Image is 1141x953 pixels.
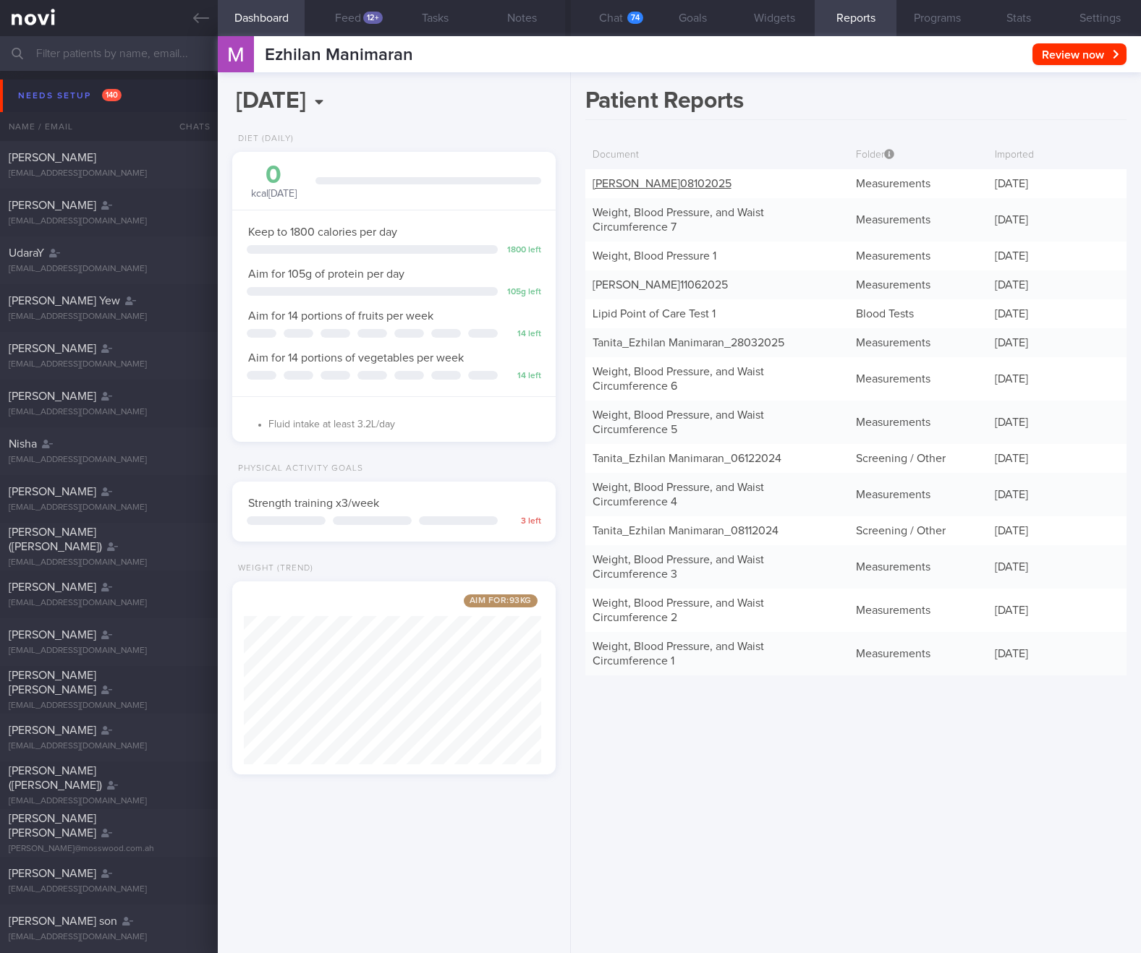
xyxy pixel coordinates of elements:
div: [EMAIL_ADDRESS][DOMAIN_NAME] [9,503,209,513]
button: Review now [1032,43,1127,65]
a: [PERSON_NAME]08102025 [593,178,731,189]
div: [EMAIL_ADDRESS][DOMAIN_NAME] [9,168,209,179]
div: kcal [DATE] [247,163,301,201]
a: Tanita_Ezhilan Manimaran_28032025 [593,337,784,349]
a: Weight, Blood Pressure, and Waist Circumference 4 [593,482,764,508]
span: [PERSON_NAME] [PERSON_NAME] [9,813,96,839]
a: Weight, Blood Pressure, and Waist Circumference 7 [593,207,764,233]
div: [EMAIL_ADDRESS][DOMAIN_NAME] [9,312,209,322]
div: [EMAIL_ADDRESS][DOMAIN_NAME] [9,407,209,418]
div: [DATE] [988,328,1127,357]
div: Measurements [849,270,988,299]
div: Measurements [849,169,988,198]
div: Diet (Daily) [232,134,294,145]
span: Aim for 105g of protein per day [248,268,404,280]
div: 14 left [505,371,541,382]
div: [EMAIL_ADDRESS][DOMAIN_NAME] [9,701,209,711]
span: Aim for 14 portions of vegetables per week [248,352,464,364]
div: [DATE] [988,205,1127,234]
span: [PERSON_NAME] [9,725,96,736]
div: 12+ [363,12,383,24]
div: [EMAIL_ADDRESS][DOMAIN_NAME] [9,359,209,370]
div: Measurements [849,408,988,437]
div: [DATE] [988,364,1127,393]
div: Measurements [849,639,988,668]
div: [PERSON_NAME]@mosswood.com.ah [9,844,209,855]
div: Folder [849,142,988,169]
div: Chats [160,112,218,141]
div: [EMAIL_ADDRESS][DOMAIN_NAME] [9,932,209,943]
div: 105 g left [505,287,541,298]
div: Measurements [849,205,988,234]
div: Measurements [849,552,988,581]
div: [EMAIL_ADDRESS][DOMAIN_NAME] [9,598,209,609]
div: Screening / Other [849,516,988,545]
span: UdaraY [9,247,44,259]
div: Measurements [849,364,988,393]
span: Ezhilan Manimaran [265,46,413,64]
div: 74 [627,12,643,24]
span: [PERSON_NAME] [9,629,96,641]
span: [PERSON_NAME] [PERSON_NAME] [9,670,96,696]
div: [DATE] [988,639,1127,668]
div: [DATE] [988,444,1127,473]
span: [PERSON_NAME] [9,152,96,163]
div: Document [585,142,849,169]
div: [EMAIL_ADDRESS][DOMAIN_NAME] [9,557,209,568]
div: Measurements [849,242,988,270]
div: [DATE] [988,552,1127,581]
li: Fluid intake at least 3.2L/day [268,415,540,432]
a: Weight, Blood Pressure, and Waist Circumference 5 [593,409,764,435]
div: Measurements [849,328,988,357]
span: [PERSON_NAME] ([PERSON_NAME]) [9,526,102,552]
span: 140 [102,89,122,101]
div: Physical Activity Goals [232,463,363,474]
span: [PERSON_NAME] Yew [9,295,120,307]
div: [EMAIL_ADDRESS][DOMAIN_NAME] [9,216,209,227]
span: Aim for: 93 kg [464,594,538,607]
span: [PERSON_NAME] [9,868,96,879]
span: [PERSON_NAME] [9,200,96,211]
a: Lipid Point of Care Test 1 [593,308,716,320]
a: Weight, Blood Pressure, and Waist Circumference 2 [593,597,764,623]
div: [EMAIL_ADDRESS][DOMAIN_NAME] [9,796,209,807]
div: [EMAIL_ADDRESS][DOMAIN_NAME] [9,455,209,466]
span: Strength training x3/week [248,497,379,509]
div: [DATE] [988,480,1127,509]
a: Weight, Blood Pressure 1 [593,250,716,262]
div: [DATE] [988,270,1127,299]
span: [PERSON_NAME] son [9,915,117,927]
div: [EMAIL_ADDRESS][DOMAIN_NAME] [9,741,209,752]
div: Blood Tests [849,299,988,328]
span: Keep to 1800 calories per day [248,226,397,238]
div: [EMAIL_ADDRESS][DOMAIN_NAME] [9,884,209,895]
a: [PERSON_NAME]11062025 [593,279,728,291]
div: 1800 left [505,245,541,256]
a: Tanita_Ezhilan Manimaran_06122024 [593,453,781,464]
span: [PERSON_NAME] [9,390,96,402]
div: 3 left [505,516,541,527]
span: [PERSON_NAME] [9,581,96,593]
span: [PERSON_NAME] ([PERSON_NAME]) [9,765,102,791]
div: [DATE] [988,596,1127,625]
div: Imported [988,142,1127,169]
div: [EMAIL_ADDRESS][DOMAIN_NAME] [9,264,209,275]
a: Weight, Blood Pressure, and Waist Circumference 1 [593,641,764,667]
a: Weight, Blood Pressure, and Waist Circumference 3 [593,554,764,580]
div: [DATE] [988,169,1127,198]
div: Measurements [849,480,988,509]
span: [PERSON_NAME] [9,343,96,354]
div: Measurements [849,596,988,625]
h1: Patient Reports [585,87,1127,120]
div: [DATE] [988,516,1127,545]
div: [DATE] [988,242,1127,270]
span: Aim for 14 portions of fruits per week [248,310,433,322]
a: Weight, Blood Pressure, and Waist Circumference 6 [593,366,764,392]
div: Needs setup [14,86,125,106]
div: Screening / Other [849,444,988,473]
span: [PERSON_NAME] [9,486,96,497]
span: Nisha [9,438,37,450]
div: Weight (Trend) [232,563,313,574]
div: 14 left [505,329,541,340]
div: [EMAIL_ADDRESS][DOMAIN_NAME] [9,646,209,657]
